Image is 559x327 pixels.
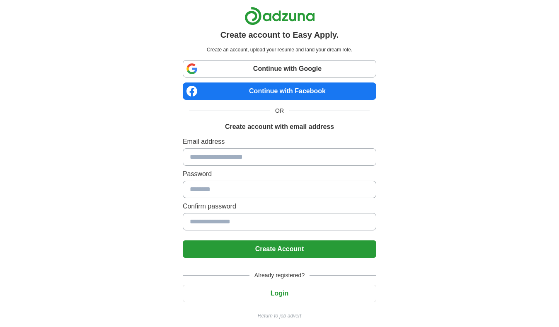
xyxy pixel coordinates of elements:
h1: Create account with email address [225,122,334,132]
span: Already registered? [249,271,310,280]
label: Password [183,169,376,179]
button: Create Account [183,240,376,258]
label: Email address [183,137,376,147]
h1: Create account to Easy Apply. [220,29,339,41]
p: Create an account, upload your resume and land your dream role. [184,46,375,53]
a: Continue with Google [183,60,376,78]
a: Login [183,290,376,297]
span: OR [270,107,289,115]
img: Adzuna logo [244,7,315,25]
a: Return to job advert [183,312,376,320]
a: Continue with Facebook [183,82,376,100]
button: Login [183,285,376,302]
label: Confirm password [183,201,376,211]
